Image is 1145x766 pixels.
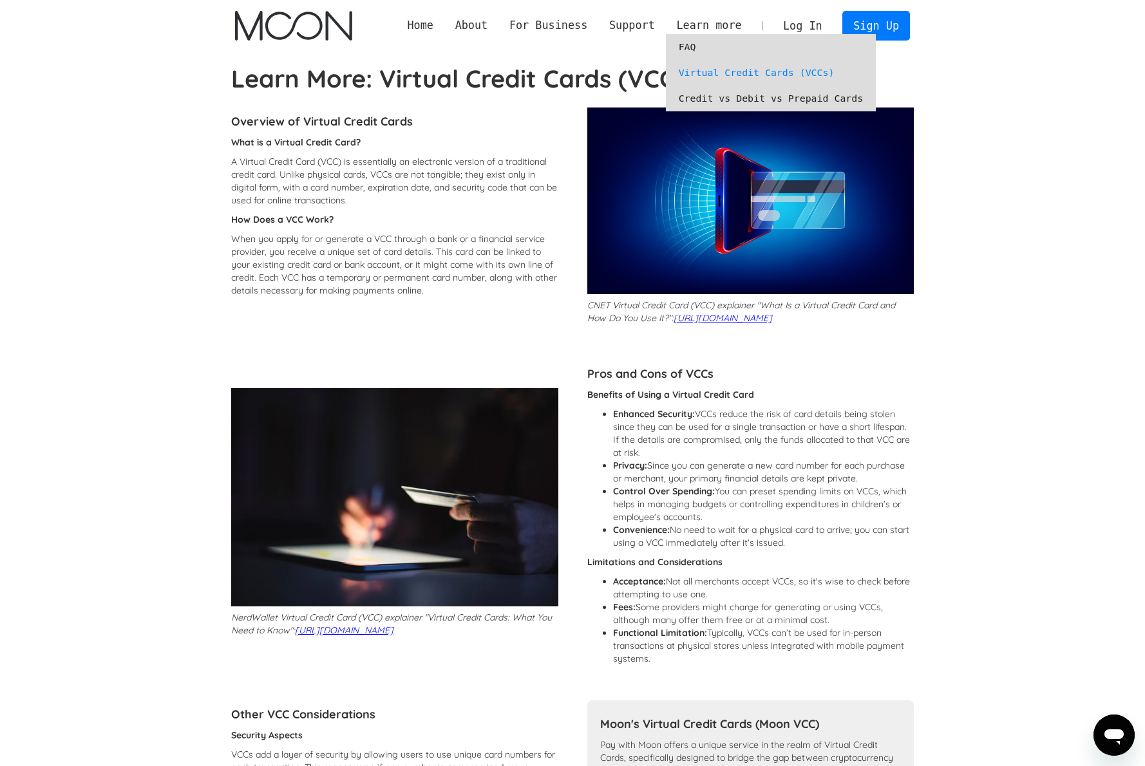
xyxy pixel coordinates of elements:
strong: Limitations and Considerations [587,556,723,568]
p: A Virtual Credit Card (VCC) is essentially an electronic version of a traditional credit card. Un... [231,155,558,207]
h4: Pros and Cons of VCCs [587,366,914,382]
strong: Acceptance: [613,575,666,587]
div: Learn more [666,17,753,33]
p: CNET Virtual Credit Card (VCC) explainer "What Is a Virtual Credit Card and How Do You Use It?": [587,299,914,324]
li: Some providers might charge for generating or using VCCs, although many offer them free or at a m... [613,601,914,626]
li: VCCs reduce the risk of card details being stolen since they can be used for a single transaction... [613,407,914,459]
p: NerdWallet Virtual Credit Card (VCC) explainer "Virtual Credit Cards: What You Need to Know": [231,611,558,637]
strong: Enhanced Security: [613,408,695,420]
div: Learn more [676,17,741,33]
h4: Moon's Virtual Credit Cards (Moon VCC) [600,716,902,732]
li: Since you can generate a new card number for each purchase or merchant, your primary financial de... [613,459,914,485]
a: Log In [772,12,833,40]
a: [URL][DOMAIN_NAME] [674,312,772,324]
a: Credit vs Debit vs Prepaid Cards [666,86,876,111]
a: [URL][DOMAIN_NAME] [295,624,393,636]
strong: Control Over Spending: [613,485,715,497]
a: Virtual Credit Cards (VCCs) [666,60,876,86]
a: Sign Up [842,11,909,40]
div: About [455,17,488,33]
li: Not all merchants accept VCCs, so it's wise to check before attempting to use one. [613,575,914,601]
strong: Fees: [613,601,636,613]
li: No need to wait for a physical card to arrive; you can start using a VCC immediately after it's i... [613,523,914,549]
strong: Functional Limitation: [613,627,707,639]
strong: Privacy: [613,460,647,471]
img: Moon Logo [235,11,352,41]
a: Home [397,17,444,33]
p: When you apply for or generate a VCC through a bank or a financial service provider, you receive ... [231,232,558,297]
strong: How Does a VCC Work? [231,214,334,225]
a: home [235,11,352,41]
strong: Learn More: Virtual Credit Cards (VCC) [231,63,684,94]
a: FAQ [666,34,876,60]
iframe: Button to launch messaging window [1093,715,1135,756]
h4: Overview of Virtual Credit Cards [231,114,558,129]
strong: Security Aspects [231,729,303,741]
div: About [444,17,498,33]
strong: Benefits of Using a Virtual Credit Card [587,389,754,400]
div: For Business [509,17,587,33]
div: Support [609,17,655,33]
li: You can preset spending limits on VCCs, which helps in managing budgets or controlling expenditur... [613,485,914,523]
div: For Business [498,17,598,33]
strong: What is a Virtual Credit Card? [231,136,361,148]
strong: Convenience: [613,524,670,536]
li: Typically, VCCs can’t be used for in-person transactions at physical stores unless integrated wit... [613,626,914,665]
div: Support [598,17,665,33]
h4: Other VCC Considerations [231,707,558,722]
nav: Learn more [666,34,876,111]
